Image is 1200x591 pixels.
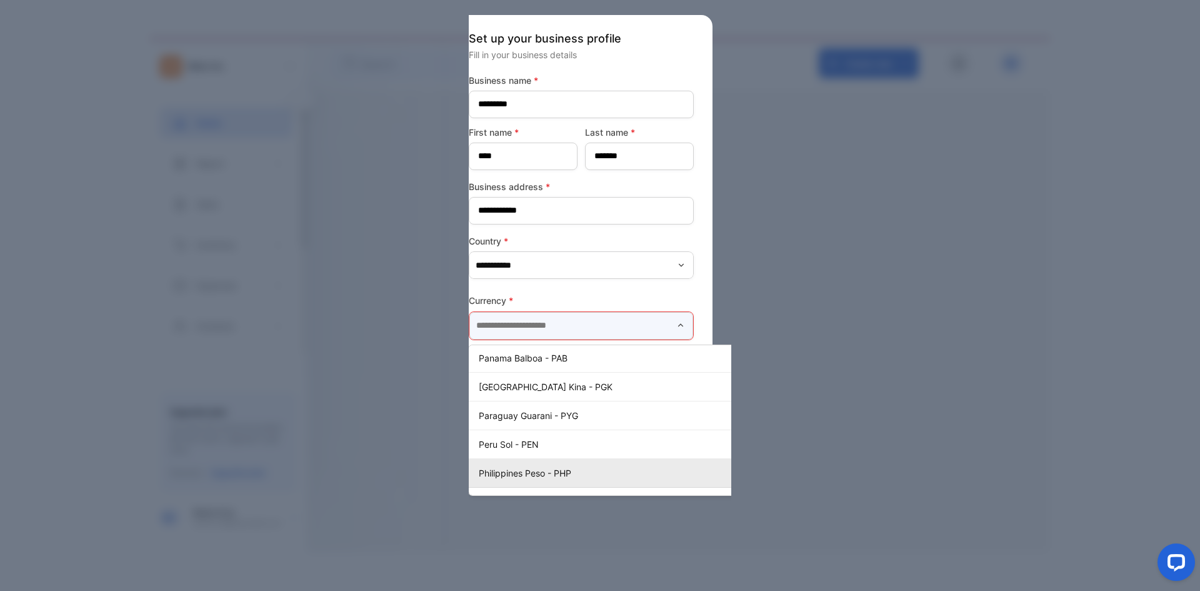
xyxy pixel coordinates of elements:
label: Business address [469,180,694,193]
p: Set up your business profile [469,30,694,47]
p: This field is required [469,343,694,359]
p: Paraguay Guarani - PYG [479,409,780,422]
label: First name [469,126,577,139]
p: Peru Sol - PEN [479,438,780,451]
iframe: LiveChat chat widget [1147,538,1200,591]
label: Last name [585,126,694,139]
label: Business name [469,74,694,87]
label: Currency [469,294,694,307]
p: Philippines Peso - PHP [479,467,780,480]
p: Fill in your business details [469,48,694,61]
p: [GEOGRAPHIC_DATA] Kina - PGK [479,380,780,393]
p: Panama Balboa - PAB [479,351,780,365]
label: Country [469,235,694,248]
